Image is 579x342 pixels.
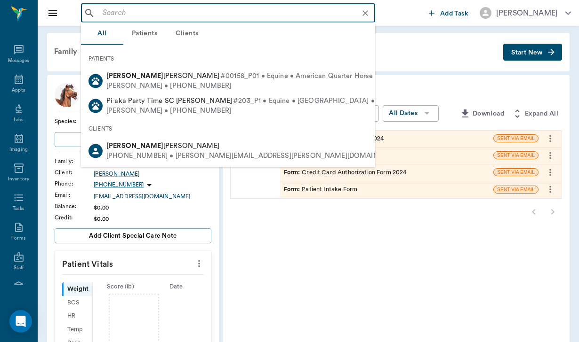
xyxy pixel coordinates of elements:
button: All [81,23,123,45]
span: SENT VIA EMAIL [494,135,538,142]
span: #203_P1 • Equine • [GEOGRAPHIC_DATA] • ACTIVE [233,96,401,106]
div: Appts [12,87,25,94]
button: Patients [123,23,166,45]
button: Add client Special Care Note [55,228,211,243]
button: Clear [359,7,372,20]
div: [PERSON_NAME] • [PHONE_NUMBER] [106,106,401,116]
span: [PERSON_NAME] [106,72,219,79]
div: Staff [14,264,24,272]
div: Open Intercom Messenger [9,310,32,333]
div: Credit Card Authorization Form 2024 [284,168,407,177]
span: Form : [284,185,302,194]
span: SENT VIA EMAIL [494,169,538,176]
div: Date [148,282,204,291]
div: Score ( lb ) [93,282,148,291]
button: Download [456,105,508,123]
span: SENT VIA EMAIL [494,152,538,159]
a: [EMAIL_ADDRESS][DOMAIN_NAME] [94,192,211,201]
div: Tasks [13,205,24,212]
div: HR [62,310,92,323]
button: Add patient Special Care Note [55,132,211,147]
div: Balance : [55,202,94,210]
div: Messages [8,57,30,64]
div: Labs [14,117,24,124]
div: $0.00 [94,215,211,223]
div: Patient Intake Form [284,185,358,194]
div: Species : [55,117,94,125]
span: #00158_P01 • Equine • American Quarter Horse • ACTIVE [220,71,405,81]
div: BCS [62,296,92,310]
div: Inventory [8,176,29,183]
button: Add Task [425,4,472,22]
button: [PERSON_NAME] [472,4,579,22]
button: more [543,148,558,163]
button: more [543,131,558,147]
button: All Dates [383,105,439,122]
span: Pi aka Party Time SC [PERSON_NAME] [106,97,232,104]
div: [PERSON_NAME] • [PHONE_NUMBER] [106,81,405,91]
button: more [192,256,207,272]
div: PATIENTS [81,49,375,69]
div: Credit : [55,213,94,222]
div: Imaging [9,146,28,153]
span: Form : [284,168,302,177]
div: CLIENTS [81,118,375,138]
div: Phone : [55,179,94,188]
div: $0.00 [94,203,211,212]
span: [PERSON_NAME] [106,142,219,149]
div: Forms [11,235,25,242]
b: [PERSON_NAME] [106,142,163,149]
div: Family : [55,157,94,165]
span: Add client Special Care Note [89,231,177,241]
div: Client : [55,168,94,177]
p: Patient Vitals [55,251,211,274]
b: [PERSON_NAME] [106,72,163,79]
button: more [543,181,558,197]
img: Profile Image [55,83,79,107]
button: Expand All [508,105,562,123]
button: more [543,164,558,180]
button: Close drawer [43,4,62,23]
button: Clients [166,23,208,45]
input: Search [99,7,372,20]
span: SENT VIA EMAIL [494,186,538,193]
div: Family [48,40,94,63]
span: Expand All [525,108,558,120]
div: Email : [55,191,94,199]
div: [PERSON_NAME] [496,8,558,19]
a: [PERSON_NAME] [94,170,211,178]
p: [PHONE_NUMBER] [94,181,144,189]
div: Weight [62,282,92,296]
div: [PHONE_NUMBER] • [PERSON_NAME][EMAIL_ADDRESS][PERSON_NAME][DOMAIN_NAME] [106,151,405,161]
button: Start New [503,44,562,61]
div: Temp [62,323,92,336]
